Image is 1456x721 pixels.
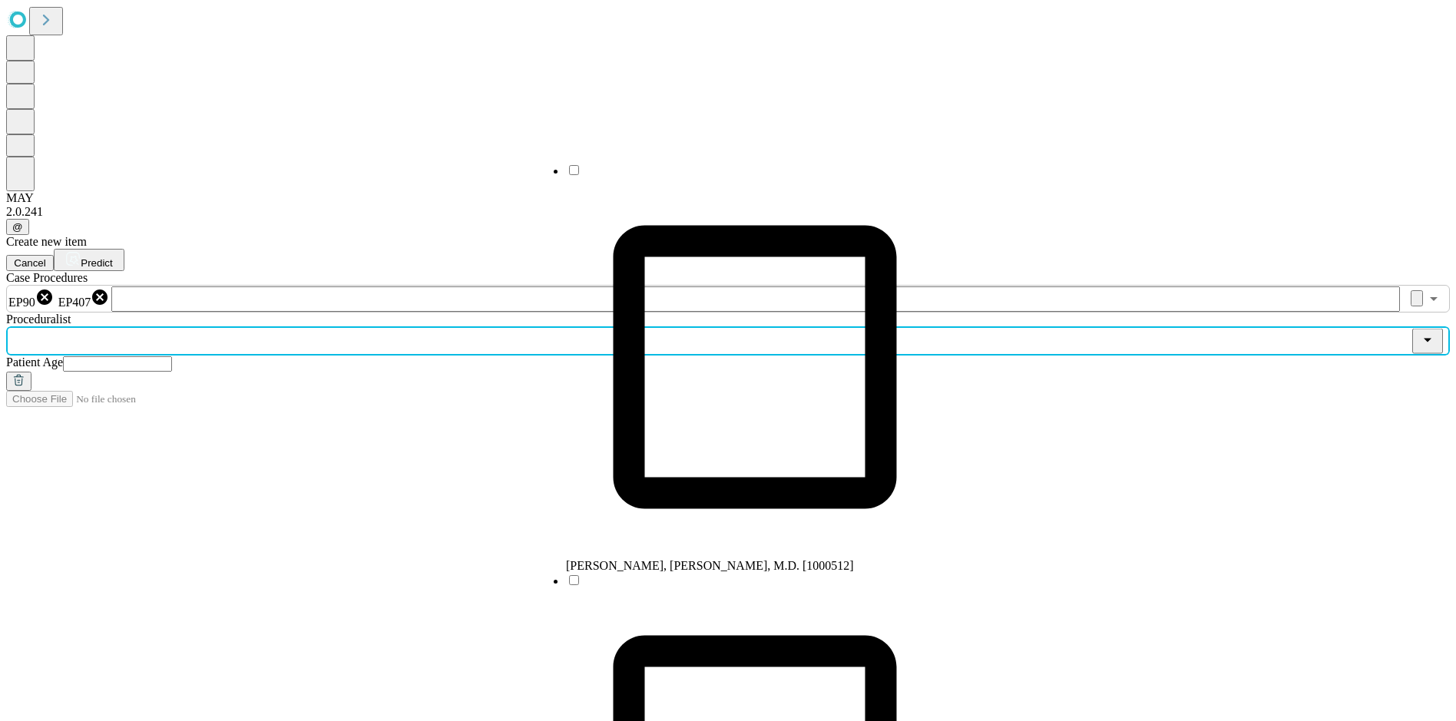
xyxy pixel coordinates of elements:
[58,288,110,309] div: EP407
[6,205,1450,219] div: 2.0.241
[12,221,23,233] span: @
[6,356,63,369] span: Patient Age
[6,219,29,235] button: @
[6,191,1450,205] div: MAY
[6,235,87,248] span: Create new item
[1411,290,1423,306] button: Clear
[58,296,91,309] span: EP407
[1423,288,1444,309] button: Open
[8,296,35,309] span: EP90
[14,257,46,269] span: Cancel
[566,559,854,572] span: [PERSON_NAME], [PERSON_NAME], M.D. [1000512]
[8,288,54,309] div: EP90
[81,257,112,269] span: Predict
[6,313,71,326] span: Proceduralist
[54,249,124,271] button: Predict
[6,271,88,284] span: Scheduled Procedure
[6,255,54,271] button: Cancel
[1412,329,1443,354] button: Close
